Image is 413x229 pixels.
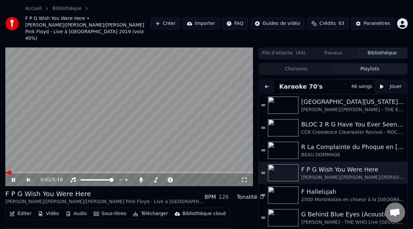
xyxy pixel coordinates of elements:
button: Chansons [259,64,333,74]
button: Paramètres [351,18,394,30]
div: 46 songs [351,83,372,90]
span: Crédits [319,20,336,27]
button: Éditer [7,209,34,218]
div: F P G Wish You Were Here [5,189,205,198]
button: Crédits63 [307,18,349,30]
div: Paramètres [364,20,390,27]
div: / [41,177,56,183]
button: Guides de vidéo [250,18,304,30]
div: Ouvrir le chat [385,202,405,222]
button: Playlists [333,64,407,74]
button: Karaoke 70's [277,82,325,91]
div: [GEOGRAPHIC_DATA][US_STATE] (-2 clé Am) [301,97,405,107]
button: Créer [151,18,180,30]
span: F P G Wish You Were Here • [PERSON_NAME]/[PERSON_NAME]/[PERSON_NAME] Pink Floyd - Live à [GEOGRAP... [25,15,151,42]
span: 5:18 [52,177,63,183]
nav: breadcrumb [25,5,151,42]
div: BEAU DOMMAGE [301,152,405,158]
div: 126 [218,193,229,201]
div: [PERSON_NAME]/[PERSON_NAME]/[PERSON_NAME] Pink Floyd - Live à [GEOGRAPHIC_DATA] 2019 (voix 40%) [5,198,205,205]
button: Audio [63,209,90,218]
button: Travaux [308,48,358,58]
img: youka [5,17,19,30]
div: G Behind Blue Eyes (Acoustique) [301,210,405,219]
span: ( 44 ) [296,50,306,56]
div: CCR Creedence Clearwater Revival - ROCKSMITH [301,129,405,136]
div: [PERSON_NAME] - THE WHO Live [GEOGRAPHIC_DATA][PERSON_NAME] 2022 sans voix [301,219,405,226]
div: R La Complainte du Phoque en [US_STATE] (ou version Karaoke mp4) [301,142,405,152]
button: Sous-titres [91,209,129,218]
div: F P G Wish You Were Here [301,165,405,174]
button: Importer [183,18,219,30]
button: Jouer [375,81,406,93]
div: [PERSON_NAME]/[PERSON_NAME]/[PERSON_NAME] Pink Floyd - Live à [GEOGRAPHIC_DATA] 2019 (voix 40%) [301,174,405,181]
button: Vidéo [35,209,61,218]
button: File d'attente [259,48,308,58]
div: Tonalité [237,193,257,201]
button: Bibliothèque [358,48,407,58]
button: FAQ [222,18,248,30]
div: F Hallelujah [301,187,405,196]
div: 2500 Montréalais en choeur à la [GEOGRAPHIC_DATA] [301,196,405,203]
span: 63 [338,20,344,27]
div: BPM [205,193,216,201]
a: Accueil [25,5,42,12]
span: 0:02 [41,177,51,183]
div: [PERSON_NAME]/[PERSON_NAME] - THE EAGLES Live 1994 (sans voix) [301,107,405,113]
a: Bibliothèque [52,5,82,12]
div: Bibliothèque cloud [183,210,226,217]
button: Télécharger [130,209,170,218]
div: BLOC 2 R G Have You Ever Seen the Rain ON DANSE [301,120,405,129]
